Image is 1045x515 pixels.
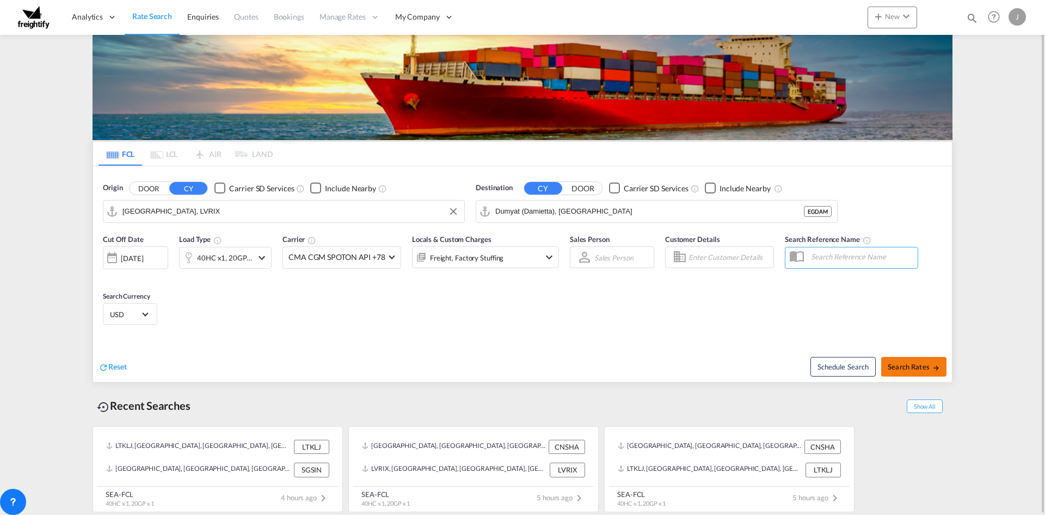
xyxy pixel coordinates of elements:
md-checkbox: Checkbox No Ink [609,183,689,194]
md-tab-item: FCL [99,142,142,166]
button: DOOR [564,182,602,195]
input: Enter Customer Details [689,249,770,265]
md-checkbox: Checkbox No Ink [214,183,294,194]
input: Search by Port [122,203,459,220]
md-icon: Unchecked: Ignores neighbouring ports when fetching rates.Checked : Includes neighbouring ports w... [774,184,783,193]
span: Locals & Custom Charges [412,235,491,244]
span: Help [985,8,1003,26]
md-icon: Unchecked: Ignores neighbouring ports when fetching rates.Checked : Includes neighbouring ports w... [378,184,387,193]
span: Search Rates [888,362,940,371]
md-datepicker: Select [103,268,111,283]
button: Clear Input [445,203,462,220]
div: CNSHA, Shanghai, China, Greater China & Far East Asia, Asia Pacific [362,440,546,454]
md-icon: icon-magnify [966,12,978,24]
span: Carrier [282,235,316,244]
span: Enquiries [187,12,219,21]
div: J [1009,8,1026,26]
div: LTKLJ, Klaipeda, Lithuania, Northern Europe, Europe [618,463,803,477]
span: Sales Person [570,235,610,244]
md-input-container: Riga, LVRIX [103,201,464,222]
div: [DATE] [103,246,168,269]
input: Search by Port [495,203,804,220]
img: freightify.png [16,5,51,29]
div: [DATE] [121,253,143,263]
span: Reset [108,362,127,371]
div: SGSIN [294,463,329,477]
md-icon: icon-arrow-right [932,364,940,372]
div: icon-magnify [966,12,978,28]
div: CNSHA [804,440,841,454]
div: SEA-FCL [361,489,410,499]
span: Show All [907,399,943,413]
md-icon: icon-chevron-right [573,492,586,505]
div: Include Nearby [720,183,771,194]
span: Manage Rates [319,11,366,22]
recent-search-card: LTKLJ, [GEOGRAPHIC_DATA], [GEOGRAPHIC_DATA], [GEOGRAPHIC_DATA], [GEOGRAPHIC_DATA] LTKLJ[GEOGRAPHI... [93,426,343,512]
span: CMA CGM SPOTON API +78 [288,252,385,263]
div: Freight Factory Stuffing [430,250,504,265]
span: Bookings [274,12,304,21]
md-select: Sales Person [593,250,635,265]
md-checkbox: Checkbox No Ink [705,183,771,194]
button: icon-plus 400-fgNewicon-chevron-down [868,7,917,28]
md-input-container: Dumyat (Damietta), EGDAM [476,201,837,222]
div: Freight Factory Stuffingicon-chevron-down [412,246,559,268]
span: New [872,12,913,21]
span: Load Type [179,235,222,244]
md-pagination-wrapper: Use the left and right arrow keys to navigate between tabs [99,142,273,166]
div: SEA-FCL [106,489,154,499]
div: CNSHA, Shanghai, China, Greater China & Far East Asia, Asia Pacific [618,440,802,454]
div: Origin DOOR CY Checkbox No InkUnchecked: Search for CY (Container Yard) services for all selected... [93,166,952,382]
div: 40HC x1 20GP x1icon-chevron-down [179,247,272,269]
md-icon: icon-plus 400-fg [872,10,885,23]
span: Analytics [72,11,103,22]
md-icon: icon-information-outline [213,236,222,245]
img: LCL+%26+FCL+BACKGROUND.png [93,14,952,140]
span: My Company [395,11,440,22]
div: Carrier SD Services [229,183,294,194]
md-icon: Unchecked: Search for CY (Container Yard) services for all selected carriers.Checked : Search for... [691,184,699,193]
md-icon: The selected Trucker/Carrierwill be displayed in the rate results If the rates are from another f... [308,236,316,245]
div: LVRIX [550,463,585,477]
md-icon: icon-chevron-right [828,492,841,505]
div: CNSHA [549,440,585,454]
div: LVRIX, Riga, Latvia, Northern Europe, Europe [362,463,547,477]
div: icon-refreshReset [99,361,127,373]
div: 40HC x1 20GP x1 [197,250,253,265]
div: Help [985,8,1009,27]
span: Origin [103,183,122,193]
recent-search-card: [GEOGRAPHIC_DATA], [GEOGRAPHIC_DATA], [GEOGRAPHIC_DATA], [GEOGRAPHIC_DATA] & [GEOGRAPHIC_DATA], [... [604,426,855,512]
div: Include Nearby [325,183,376,194]
div: Carrier SD Services [624,183,689,194]
input: Search Reference Name [806,249,918,265]
md-icon: icon-chevron-down [543,251,556,264]
span: 5 hours ago [792,493,841,502]
span: 5 hours ago [537,493,586,502]
span: USD [110,310,140,319]
md-icon: icon-chevron-down [900,10,913,23]
div: SEA-FCL [617,489,666,499]
span: 4 hours ago [281,493,330,502]
span: Quotes [234,12,258,21]
span: Destination [476,183,513,193]
span: Cut Off Date [103,235,144,244]
div: LTKLJ, Klaipeda, Lithuania, Northern Europe, Europe [106,440,291,454]
div: LTKLJ [294,440,329,454]
span: 40HC x 1, 20GP x 1 [106,500,154,507]
button: DOOR [130,182,168,195]
button: Note: By default Schedule search will only considerorigin ports, destination ports and cut off da... [810,357,876,377]
recent-search-card: [GEOGRAPHIC_DATA], [GEOGRAPHIC_DATA], [GEOGRAPHIC_DATA], [GEOGRAPHIC_DATA] & [GEOGRAPHIC_DATA], [... [348,426,599,512]
div: LTKLJ [806,463,841,477]
span: 40HC x 1, 20GP x 1 [617,500,666,507]
div: EGDAM [804,206,832,217]
md-icon: icon-chevron-down [255,251,268,264]
span: 40HC x 1, 20GP x 1 [361,500,410,507]
md-icon: Unchecked: Search for CY (Container Yard) services for all selected carriers.Checked : Search for... [296,184,305,193]
button: CY [524,182,562,195]
md-select: Select Currency: $ USDUnited States Dollar [109,306,151,322]
md-icon: Your search will be saved by the below given name [863,236,871,245]
button: CY [169,182,207,195]
div: Recent Searches [93,393,195,418]
span: Search Currency [103,292,150,300]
